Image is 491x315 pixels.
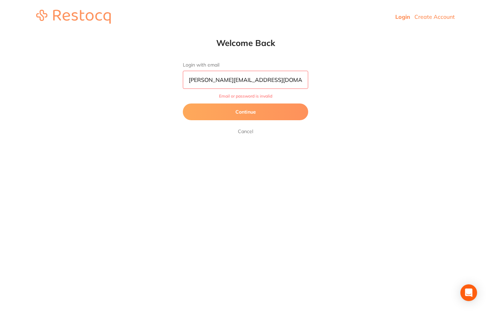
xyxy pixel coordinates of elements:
[414,13,455,20] a: Create Account
[395,13,410,20] a: Login
[183,62,308,68] label: Login with email
[169,38,322,48] h1: Welcome Back
[183,103,308,120] button: Continue
[460,284,477,301] div: Open Intercom Messenger
[236,127,255,136] a: Cancel
[36,10,111,24] img: restocq_logo.svg
[183,94,308,99] span: Email or password is invalid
